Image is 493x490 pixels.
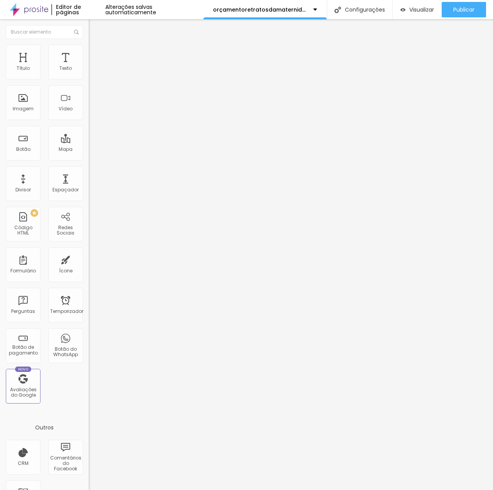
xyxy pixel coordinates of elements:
[409,6,434,14] font: Visualizar
[59,146,73,152] font: Mapa
[50,455,81,472] font: Comentários do Facebook
[442,2,486,17] button: Publicar
[59,105,73,112] font: Vídeo
[18,460,29,466] font: CRM
[393,2,442,17] button: Visualizar
[18,367,29,372] font: Novo
[15,186,31,193] font: Divisor
[13,105,34,112] font: Imagem
[74,30,79,34] img: Ícone
[345,6,385,14] font: Configurações
[10,386,37,398] font: Avaliações do Google
[17,65,30,71] font: Título
[56,3,81,16] font: Editor de páginas
[334,7,341,13] img: Ícone
[57,224,74,236] font: Redes Sociais
[52,186,79,193] font: Espaçador
[50,308,83,314] font: Temporizador
[16,146,30,152] font: Botão
[11,308,35,314] font: Perguntas
[453,6,474,14] font: Publicar
[14,224,32,236] font: Código HTML
[105,3,156,16] font: Alterações salvas automaticamente
[9,344,38,356] font: Botão de pagamento
[59,65,72,71] font: Texto
[400,7,405,13] img: view-1.svg
[53,346,78,358] font: Botão do WhatsApp
[10,267,36,274] font: Formulário
[6,25,83,39] input: Buscar elemento
[213,6,313,14] font: orçamentoretratosdamaternidade
[59,267,73,274] font: Ícone
[35,424,54,431] font: Outros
